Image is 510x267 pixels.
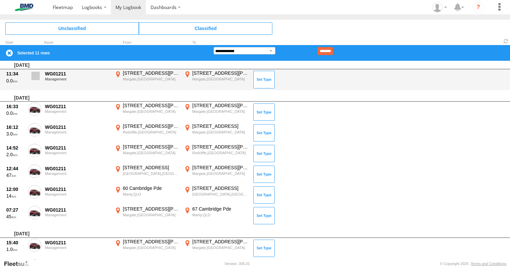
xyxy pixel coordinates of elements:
[183,144,250,163] label: Click to View Event Location
[183,165,250,184] label: Click to View Event Location
[45,151,110,155] div: Management
[6,110,24,116] div: 0.0
[45,240,110,246] div: WG01211
[45,145,110,151] div: WG01211
[253,145,275,162] button: Click to Set
[44,41,111,44] div: Asset
[113,123,180,143] label: Click to View Event Location
[113,206,180,225] label: Click to View Event Location
[45,186,110,192] div: WG01211
[192,109,249,114] div: Margate,[GEOGRAPHIC_DATA]
[45,172,110,176] div: Management
[123,77,179,81] div: Margate,[GEOGRAPHIC_DATA]
[183,123,250,143] label: Click to View Event Location
[7,4,41,11] img: bmd-logo.svg
[45,109,110,113] div: Management
[471,262,506,266] a: Terms and Conditions
[430,2,449,12] div: Patricia Sheahan
[6,166,24,172] div: 12:44
[183,206,250,225] label: Click to View Event Location
[113,102,180,122] label: Click to View Event Location
[123,259,179,265] div: [STREET_ADDRESS]
[5,22,139,34] span: Click to view Unclassified Trips
[253,71,275,88] button: Click to Set
[253,166,275,183] button: Click to Set
[6,246,24,252] div: 1.0
[253,207,275,224] button: Click to Set
[139,22,272,34] span: Click to view Classified Trips
[45,246,110,250] div: Management
[225,262,250,266] div: Version: 305.01
[113,70,180,89] label: Click to View Event Location
[123,165,179,171] div: [STREET_ADDRESS]
[192,259,249,265] div: [STREET_ADDRESS][PERSON_NAME]
[183,185,250,205] label: Click to View Event Location
[6,103,24,109] div: 16:33
[192,123,249,129] div: [STREET_ADDRESS]
[45,103,110,109] div: WG01211
[45,192,110,196] div: Management
[5,49,13,57] label: Clear Selection
[192,144,249,150] div: [STREET_ADDRESS][PERSON_NAME]
[45,207,110,213] div: WG01211
[45,130,110,134] div: Management
[183,41,250,44] div: To
[123,102,179,108] div: [STREET_ADDRESS][PERSON_NAME]
[45,71,110,77] div: WG01211
[192,77,249,81] div: Margate,[GEOGRAPHIC_DATA]
[123,151,179,155] div: Margate,[GEOGRAPHIC_DATA]
[113,165,180,184] label: Click to View Event Location
[45,77,110,81] div: Management
[192,206,249,212] div: 67 Cambridge Pde
[183,239,250,258] label: Click to View Event Location
[192,213,249,217] div: Manly,QLD
[123,70,179,76] div: [STREET_ADDRESS][PERSON_NAME]
[123,192,179,197] div: Manly,QLD
[6,214,24,220] div: 45
[192,130,249,135] div: Margate,[GEOGRAPHIC_DATA]
[123,213,179,217] div: Margate,[GEOGRAPHIC_DATA]
[45,166,110,172] div: WG01211
[123,144,179,150] div: [STREET_ADDRESS][PERSON_NAME]
[473,2,484,13] i: ?
[45,213,110,217] div: Management
[6,193,24,199] div: 14
[6,207,24,213] div: 07:27
[6,124,24,130] div: 16:12
[192,192,249,197] div: [GEOGRAPHIC_DATA],[GEOGRAPHIC_DATA]
[113,185,180,205] label: Click to View Event Location
[6,240,24,246] div: 15:40
[192,102,249,108] div: [STREET_ADDRESS][PERSON_NAME]
[123,130,179,135] div: Redcliffe,[GEOGRAPHIC_DATA]
[253,186,275,204] button: Click to Set
[123,185,179,191] div: 60 Cambridge Pde
[6,152,24,158] div: 2.0
[192,165,249,171] div: [STREET_ADDRESS][PERSON_NAME]
[6,186,24,192] div: 12:00
[192,245,249,250] div: Margate,[GEOGRAPHIC_DATA]
[123,206,179,212] div: [STREET_ADDRESS][PERSON_NAME]
[6,78,24,84] div: 0.0
[123,245,179,250] div: Margate,[GEOGRAPHIC_DATA]
[6,131,24,137] div: 3.0
[253,103,275,121] button: Click to Set
[113,239,180,258] label: Click to View Event Location
[123,239,179,245] div: [STREET_ADDRESS][PERSON_NAME]
[113,41,180,44] div: From
[113,144,180,163] label: Click to View Event Location
[192,70,249,76] div: [STREET_ADDRESS][PERSON_NAME]
[123,171,179,176] div: [GEOGRAPHIC_DATA],[GEOGRAPHIC_DATA]
[192,185,249,191] div: [STREET_ADDRESS]
[5,41,25,44] div: Click to Sort
[183,102,250,122] label: Click to View Event Location
[440,262,506,266] div: © Copyright 2025 -
[183,70,250,89] label: Click to View Event Location
[253,240,275,257] button: Click to Set
[253,124,275,142] button: Click to Set
[4,260,34,267] a: Visit our Website
[123,123,179,129] div: [STREET_ADDRESS][PERSON_NAME]
[192,151,249,155] div: Redcliffe,[GEOGRAPHIC_DATA]
[6,145,24,151] div: 14:52
[192,171,249,176] div: Margate,[GEOGRAPHIC_DATA]
[6,172,24,178] div: 47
